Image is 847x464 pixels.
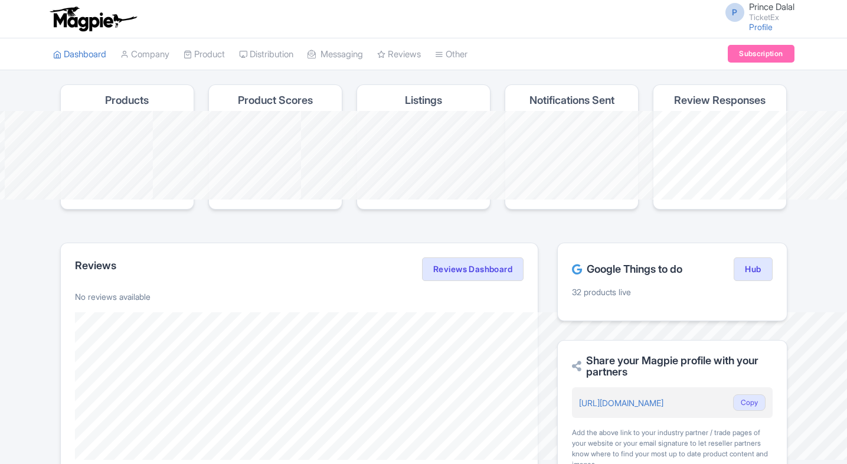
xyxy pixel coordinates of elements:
[47,6,139,32] img: logo-ab69f6fb50320c5b225c76a69d11143b.png
[718,2,794,21] a: P Prince Dalal TicketEx
[749,1,794,12] span: Prince Dalal
[529,94,614,106] h4: Notifications Sent
[572,263,682,275] h2: Google Things to do
[75,290,524,303] p: No reviews available
[53,38,106,71] a: Dashboard
[75,260,116,272] h2: Reviews
[405,94,442,106] h4: Listings
[749,14,794,21] small: TicketEx
[422,257,524,281] a: Reviews Dashboard
[238,94,313,106] h4: Product Scores
[749,22,773,32] a: Profile
[120,38,169,71] a: Company
[572,355,772,378] h2: Share your Magpie profile with your partners
[733,394,766,411] button: Copy
[728,45,794,63] a: Subscription
[308,38,363,71] a: Messaging
[377,38,421,71] a: Reviews
[435,38,467,71] a: Other
[579,398,663,408] a: [URL][DOMAIN_NAME]
[239,38,293,71] a: Distribution
[572,286,772,298] p: 32 products live
[725,3,744,22] span: P
[184,38,225,71] a: Product
[105,94,149,106] h4: Products
[734,257,772,281] a: Hub
[674,94,766,106] h4: Review Responses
